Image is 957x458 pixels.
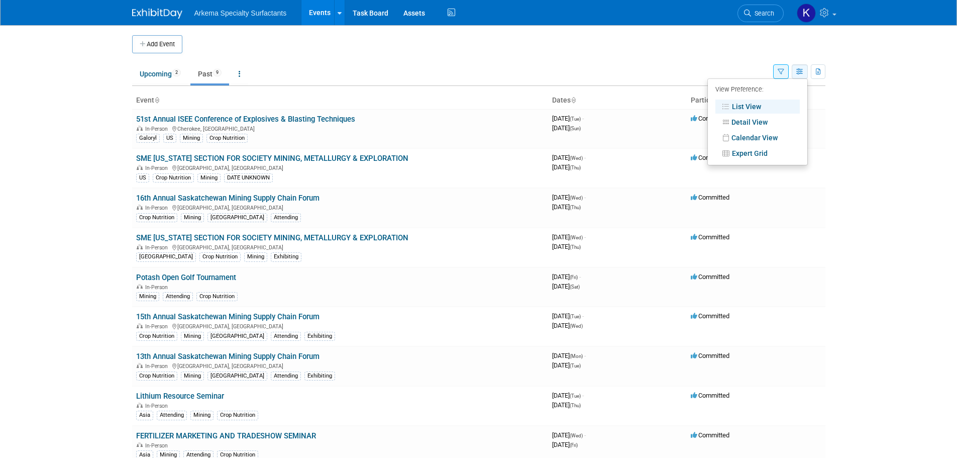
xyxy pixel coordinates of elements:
[570,284,580,290] span: (Sat)
[691,194,729,201] span: Committed
[181,332,204,341] div: Mining
[137,165,143,170] img: In-Person Event
[136,322,544,330] div: [GEOGRAPHIC_DATA], [GEOGRAPHIC_DATA]
[552,194,586,201] span: [DATE]
[207,213,267,222] div: [GEOGRAPHIC_DATA]
[570,244,581,250] span: (Thu)
[552,203,581,211] span: [DATE]
[715,146,800,160] a: Expert Grid
[145,244,171,251] span: In-Person
[691,273,729,281] span: Committed
[181,372,204,381] div: Mining
[570,323,583,329] span: (Wed)
[579,273,581,281] span: -
[570,126,581,131] span: (Sun)
[136,411,153,420] div: Asia
[584,194,586,201] span: -
[552,243,581,250] span: [DATE]
[206,134,248,143] div: Crop Nutrition
[136,203,544,211] div: [GEOGRAPHIC_DATA], [GEOGRAPHIC_DATA]
[570,314,581,319] span: (Tue)
[552,283,580,290] span: [DATE]
[132,9,182,19] img: ExhibitDay
[582,312,584,320] span: -
[715,131,800,145] a: Calendar View
[570,274,578,280] span: (Fri)
[552,124,581,132] span: [DATE]
[181,213,204,222] div: Mining
[136,134,160,143] div: Galoryl
[570,403,581,408] span: (Thu)
[136,194,320,203] a: 16th Annual Saskatchewan Mining Supply Chain Forum
[172,69,181,76] span: 2
[207,332,267,341] div: [GEOGRAPHIC_DATA]
[153,173,194,182] div: Crop Nutrition
[552,401,581,409] span: [DATE]
[271,252,301,261] div: Exhibiting
[552,163,581,171] span: [DATE]
[132,64,188,83] a: Upcoming2
[570,235,583,240] span: (Wed)
[190,411,214,420] div: Mining
[691,431,729,439] span: Committed
[137,403,143,408] img: In-Person Event
[304,372,335,381] div: Exhibiting
[552,441,578,448] span: [DATE]
[797,4,816,23] img: Kayla Parker
[145,363,171,370] span: In-Person
[136,273,236,282] a: Potash Open Golf Tournament
[136,352,320,361] a: 13th Annual Saskatchewan Mining Supply Chain Forum
[691,154,729,161] span: Committed
[552,322,583,329] span: [DATE]
[584,431,586,439] span: -
[244,252,267,261] div: Mining
[584,154,586,161] span: -
[570,155,583,161] span: (Wed)
[687,92,825,109] th: Participation
[163,292,193,301] div: Attending
[570,442,578,448] span: (Fri)
[691,392,729,399] span: Committed
[137,323,143,328] img: In-Person Event
[751,10,774,17] span: Search
[132,92,548,109] th: Event
[145,323,171,330] span: In-Person
[552,352,586,359] span: [DATE]
[715,82,800,98] div: View Preference:
[145,403,171,409] span: In-Person
[582,115,584,122] span: -
[136,213,177,222] div: Crop Nutrition
[691,352,729,359] span: Committed
[271,372,301,381] div: Attending
[136,372,177,381] div: Crop Nutrition
[691,233,729,241] span: Committed
[217,411,258,420] div: Crop Nutrition
[570,205,581,210] span: (Thu)
[691,115,729,122] span: Committed
[136,361,544,370] div: [GEOGRAPHIC_DATA], [GEOGRAPHIC_DATA]
[136,392,224,401] a: Lithium Resource Seminar
[304,332,335,341] div: Exhibiting
[271,213,301,222] div: Attending
[570,393,581,399] span: (Tue)
[132,35,182,53] button: Add Event
[552,154,586,161] span: [DATE]
[552,233,586,241] span: [DATE]
[570,363,581,369] span: (Tue)
[136,173,149,182] div: US
[136,292,159,301] div: Mining
[194,9,287,17] span: Arkema Specialty Surfactants
[136,154,408,163] a: SME [US_STATE] SECTION FOR SOCIETY MINING, METALLURGY & EXPLORATION
[570,195,583,201] span: (Wed)
[136,124,544,132] div: Cherokee, [GEOGRAPHIC_DATA]
[137,244,143,249] img: In-Person Event
[584,233,586,241] span: -
[137,126,143,131] img: In-Person Event
[190,64,229,83] a: Past9
[570,165,581,170] span: (Thu)
[136,233,408,242] a: SME [US_STATE] SECTION FOR SOCIETY MINING, METALLURGY & EXPLORATION
[224,173,273,182] div: DATE UNKNOWN
[136,431,316,440] a: FERTILIZER MARKETING AND TRADESHOW SEMINAR
[136,332,177,341] div: Crop Nutrition
[180,134,203,143] div: Mining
